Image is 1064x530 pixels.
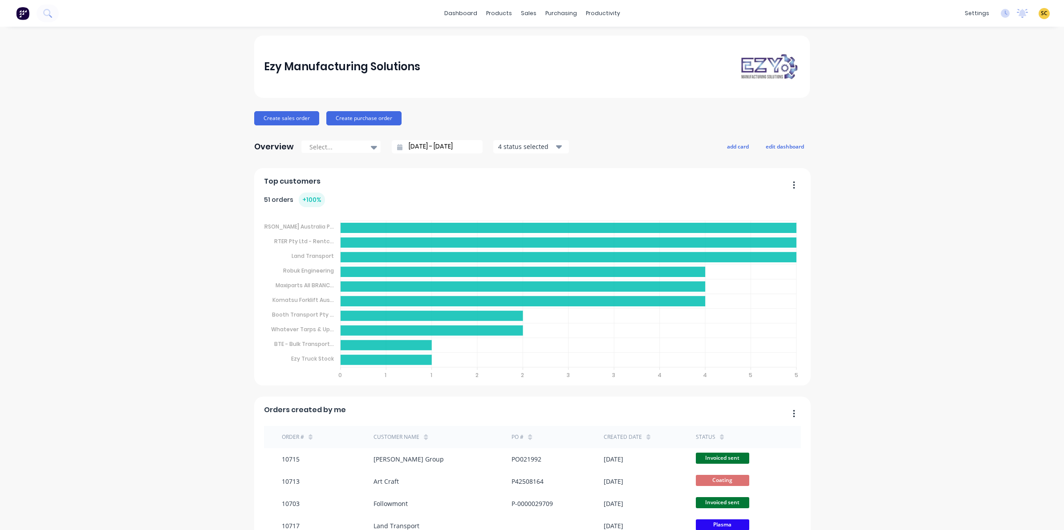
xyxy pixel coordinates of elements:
[299,193,325,207] div: + 100 %
[613,371,616,379] tspan: 3
[795,371,799,379] tspan: 5
[264,58,420,76] div: Ezy Manufacturing Solutions
[274,237,334,245] tspan: RTER Pty Ltd - Rentc...
[581,7,625,20] div: productivity
[696,475,749,486] span: Coating
[264,193,325,207] div: 51 orders
[516,7,541,20] div: sales
[604,477,623,486] div: [DATE]
[374,433,419,441] div: Customer Name
[760,141,810,152] button: edit dashboard
[282,477,300,486] div: 10713
[282,433,304,441] div: Order #
[257,223,334,230] tspan: [PERSON_NAME] Australia P...
[512,477,544,486] div: P42508164
[512,433,524,441] div: PO #
[498,142,554,151] div: 4 status selected
[541,7,581,20] div: purchasing
[960,7,994,20] div: settings
[264,405,346,415] span: Orders created by me
[272,296,334,304] tspan: Komatsu Forklift Aus...
[374,477,399,486] div: Art Craft
[326,111,402,125] button: Create purchase order
[604,433,642,441] div: Created date
[16,7,29,20] img: Factory
[440,7,482,20] a: dashboard
[276,281,334,289] tspan: Maxiparts All BRANC...
[274,340,334,348] tspan: BTE - Bulk Transport...
[696,433,715,441] div: status
[385,371,386,379] tspan: 1
[271,325,334,333] tspan: Whatever Tarps & Up...
[282,454,300,464] div: 10715
[475,371,479,379] tspan: 2
[521,371,524,379] tspan: 2
[696,453,749,464] span: Invoiced sent
[338,371,342,379] tspan: 0
[254,111,319,125] button: Create sales order
[430,371,432,379] tspan: 1
[604,499,623,508] div: [DATE]
[374,454,444,464] div: [PERSON_NAME] Group
[264,176,321,187] span: Top customers
[292,252,334,260] tspan: Land Transport
[482,7,516,20] div: products
[272,311,334,318] tspan: Booth Transport Pty ...
[512,499,553,508] div: P-0000029709
[696,497,749,508] span: Invoiced sent
[721,141,755,152] button: add card
[291,355,334,362] tspan: Ezy Truck Stock
[749,371,753,379] tspan: 5
[1041,9,1048,17] span: SC
[738,52,800,81] img: Ezy Manufacturing Solutions
[703,371,707,379] tspan: 4
[567,371,570,379] tspan: 3
[374,499,408,508] div: Followmont
[658,371,662,379] tspan: 4
[283,267,334,274] tspan: Robuk Engineering
[282,499,300,508] div: 10703
[512,454,541,464] div: PO021992
[604,454,623,464] div: [DATE]
[254,138,294,156] div: Overview
[493,140,569,153] button: 4 status selected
